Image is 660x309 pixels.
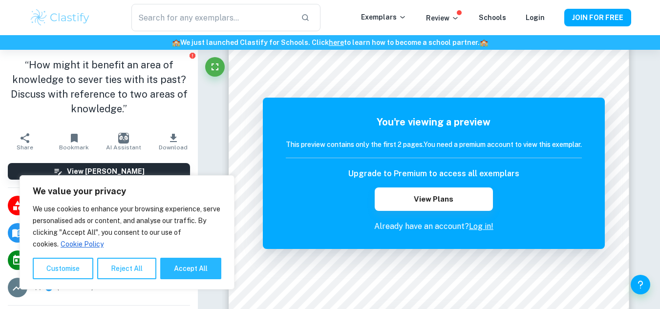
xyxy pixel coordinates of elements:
[160,258,221,279] button: Accept All
[469,222,493,231] a: Log in!
[99,128,149,155] button: AI Assistant
[426,13,459,23] p: Review
[60,240,104,248] a: Cookie Policy
[375,187,493,211] button: View Plans
[480,39,488,46] span: 🏫
[118,133,129,144] img: AI Assistant
[564,9,631,26] button: JOIN FOR FREE
[33,185,221,197] p: We value your privacy
[8,163,190,180] button: View [PERSON_NAME]
[631,275,650,294] button: Help and Feedback
[479,14,506,21] a: Schools
[67,166,145,177] h6: View [PERSON_NAME]
[49,128,99,155] button: Bookmark
[329,39,344,46] a: here
[20,175,234,289] div: We value your privacy
[205,57,225,77] button: Fullscreen
[189,52,196,59] button: Report issue
[286,115,582,129] h5: You're viewing a preview
[159,144,188,151] span: Download
[149,128,198,155] button: Download
[286,139,582,150] h6: This preview contains only the first 2 pages. You need a premium account to view this exemplar.
[131,4,293,31] input: Search for any exemplars...
[59,144,89,151] span: Bookmark
[172,39,180,46] span: 🏫
[106,144,141,151] span: AI Assistant
[348,168,519,180] h6: Upgrade to Premium to access all exemplars
[8,58,190,116] h1: “How might it benefit an area of knowledge to sever ties with its past? Discuss with reference to...
[33,203,221,250] p: We use cookies to enhance your browsing experience, serve personalised ads or content, and analys...
[526,14,545,21] a: Login
[17,144,33,151] span: Share
[29,8,91,27] img: Clastify logo
[361,12,406,22] p: Exemplars
[286,221,582,232] p: Already have an account?
[2,37,658,48] h6: We just launched Clastify for Schools. Click to learn how to become a school partner.
[33,258,93,279] button: Customise
[97,258,156,279] button: Reject All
